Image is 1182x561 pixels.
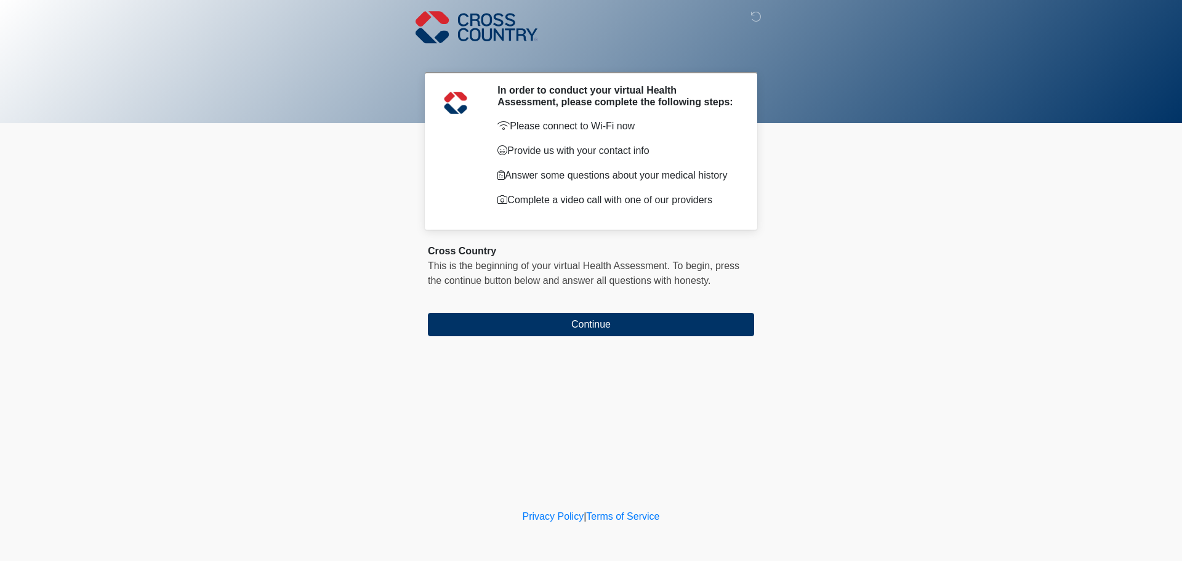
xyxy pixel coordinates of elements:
[428,260,670,271] span: This is the beginning of your virtual Health Assessment.
[428,260,739,286] span: press the continue button below and answer all questions with honesty.
[586,511,659,522] a: Terms of Service
[497,143,736,158] p: Provide us with your contact info
[428,313,754,336] button: Continue
[497,119,736,134] p: Please connect to Wi-Fi now
[428,244,754,259] div: Cross Country
[523,511,584,522] a: Privacy Policy
[419,44,763,67] h1: ‎ ‎ ‎
[584,511,586,522] a: |
[497,168,736,183] p: Answer some questions about your medical history
[497,84,736,108] h2: In order to conduct your virtual Health Assessment, please complete the following steps:
[497,193,736,208] p: Complete a video call with one of our providers
[437,84,474,121] img: Agent Avatar
[416,9,537,45] img: Cross Country Logo
[673,260,715,271] span: To begin,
